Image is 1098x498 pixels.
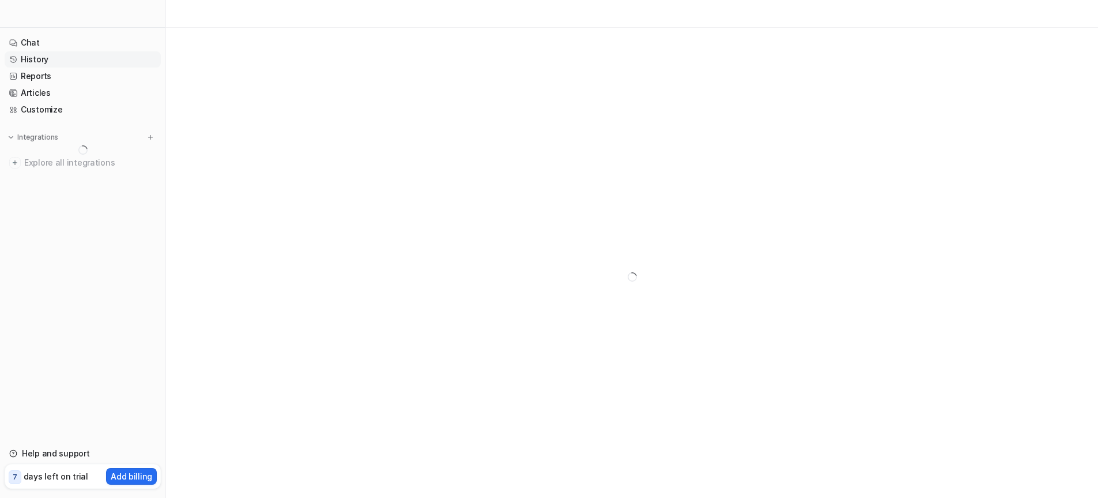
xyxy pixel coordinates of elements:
a: Explore all integrations [5,155,161,171]
a: Reports [5,68,161,84]
img: explore all integrations [9,157,21,169]
p: days left on trial [24,470,88,482]
a: Articles [5,85,161,101]
span: Explore all integrations [24,153,156,172]
p: Integrations [17,133,58,142]
button: Integrations [5,132,62,143]
img: expand menu [7,133,15,141]
p: 7 [13,472,17,482]
a: History [5,51,161,68]
a: Help and support [5,445,161,462]
p: Add billing [111,470,152,482]
a: Customize [5,102,161,118]
a: Chat [5,35,161,51]
button: Add billing [106,468,157,485]
img: menu_add.svg [146,133,154,141]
